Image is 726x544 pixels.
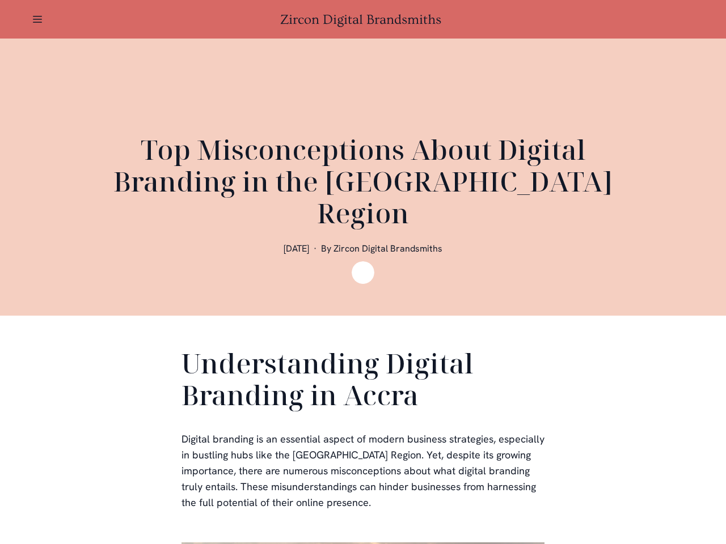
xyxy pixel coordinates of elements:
[280,12,446,27] a: Zircon Digital Brandsmiths
[91,134,635,229] h1: Top Misconceptions About Digital Branding in the [GEOGRAPHIC_DATA] Region
[284,243,309,254] span: [DATE]
[314,243,316,254] span: ·
[321,243,442,254] span: By Zircon Digital Brandsmiths
[352,261,374,284] img: Zircon Digital Brandsmiths
[181,431,544,511] p: Digital branding is an essential aspect of modern business strategies, especially in bustling hub...
[181,347,544,415] h2: Understanding Digital Branding in Accra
